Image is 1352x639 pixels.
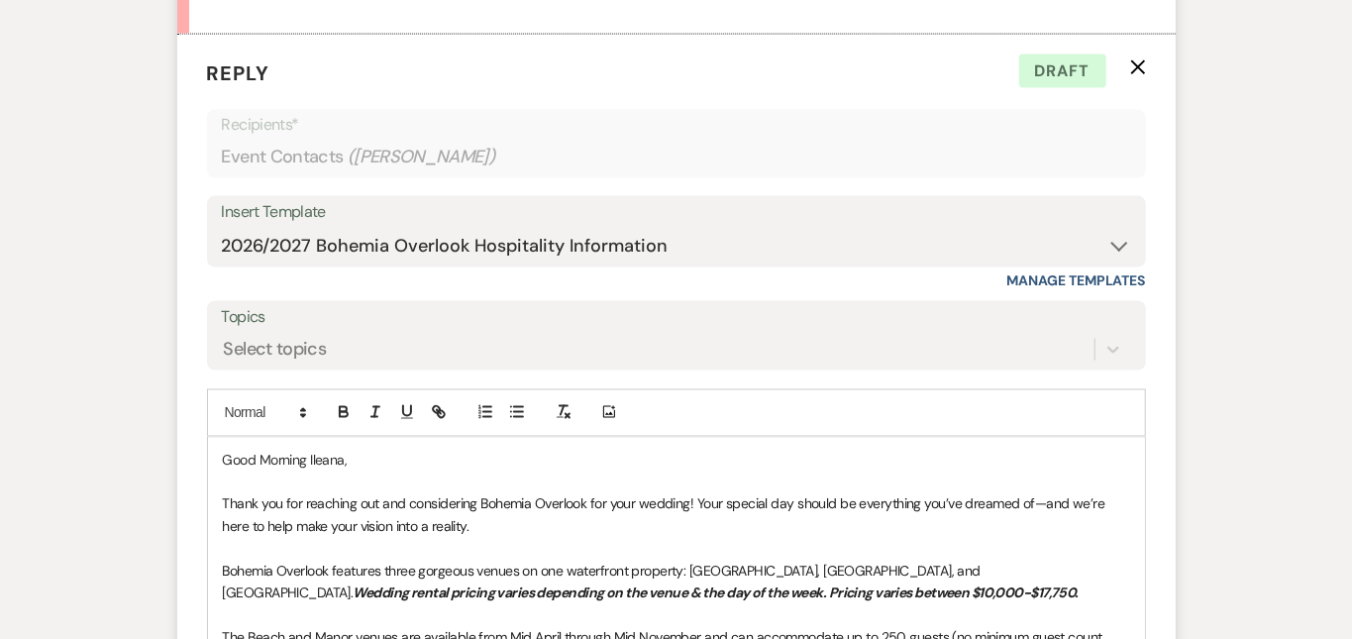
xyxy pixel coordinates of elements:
span: Reply [207,60,270,86]
label: Topics [222,303,1131,332]
div: Select topics [224,337,327,364]
div: Insert Template [222,198,1131,227]
span: Thank you for reaching out and considering Bohemia Overlook for your wedding! Your special day sh... [223,495,1108,535]
p: Recipients* [222,112,1131,138]
p: Good Morning Ileana, [223,450,1130,472]
a: Manage Templates [1007,271,1146,289]
div: Event Contacts [222,138,1131,176]
span: Draft [1019,54,1106,88]
span: ( [PERSON_NAME] ) [348,144,496,170]
em: Wedding rental pricing varies depending on the venue & the day of the week. Pricing varies betwee... [353,585,1079,602]
span: Bohemia Overlook features three gorgeous venues on one waterfront property: [GEOGRAPHIC_DATA], [G... [223,563,985,602]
